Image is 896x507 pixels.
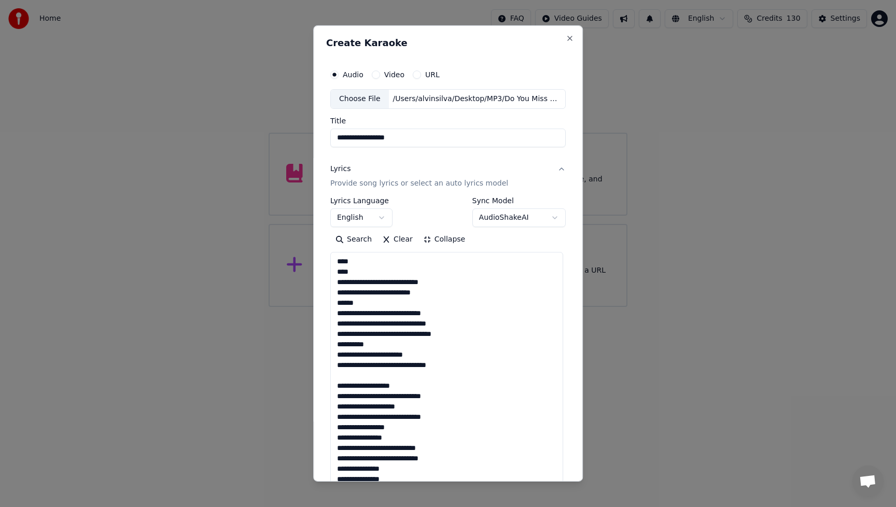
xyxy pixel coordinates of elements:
button: Collapse [418,231,471,248]
p: Provide song lyrics or select an auto lyrics model [330,178,508,189]
label: Lyrics Language [330,197,393,204]
label: Video [384,71,404,78]
div: /Users/alvinsilva/Desktop/MP3/Do You Miss Me Too.mp3 [389,94,565,104]
div: Lyrics [330,164,351,174]
button: LyricsProvide song lyrics or select an auto lyrics model [330,156,566,197]
div: Choose File [331,90,389,108]
label: Audio [343,71,363,78]
label: Title [330,117,566,124]
label: Sync Model [472,197,566,204]
button: Clear [377,231,418,248]
button: Search [330,231,377,248]
label: URL [425,71,440,78]
h2: Create Karaoke [326,38,570,48]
